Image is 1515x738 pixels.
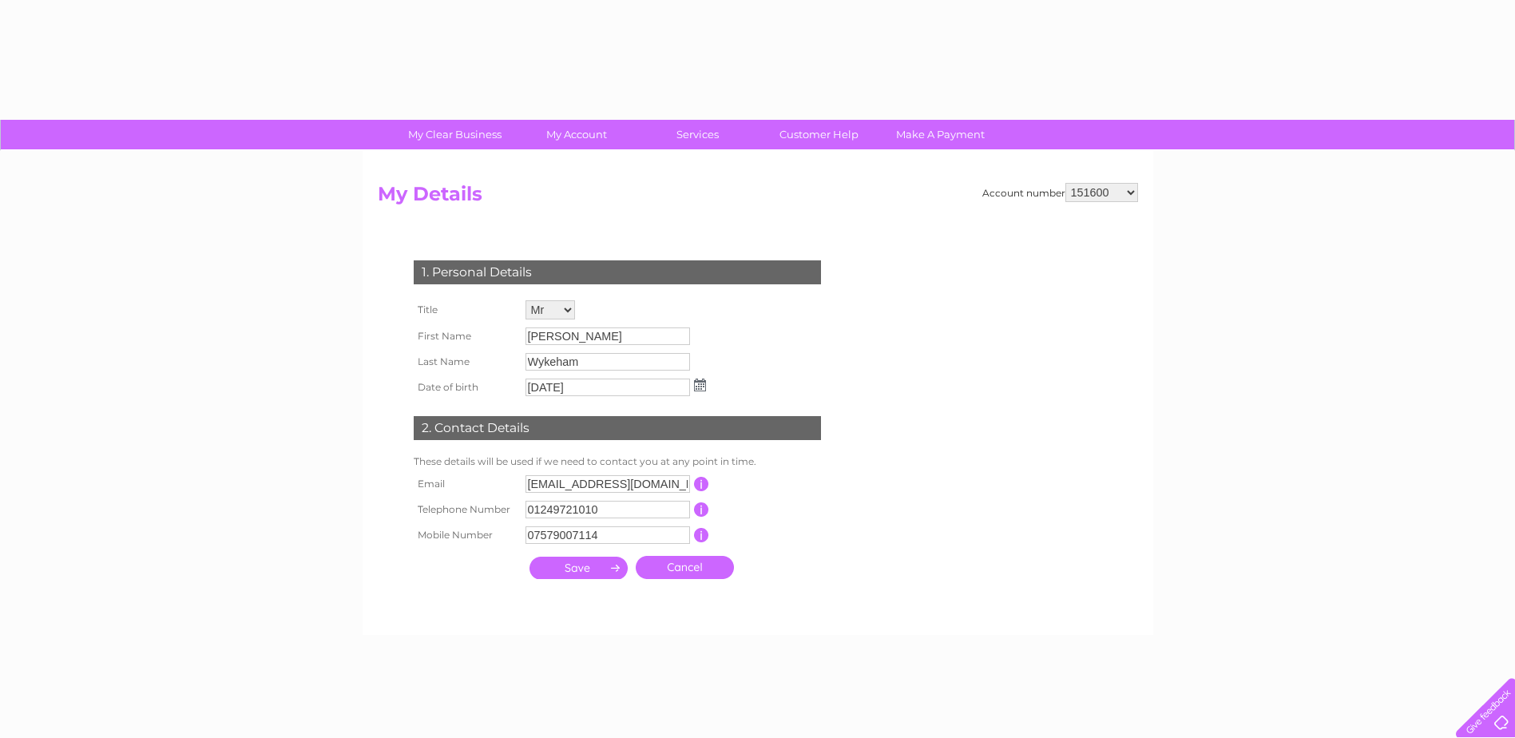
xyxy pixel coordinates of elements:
a: My Clear Business [389,120,521,149]
img: ... [694,379,706,391]
div: 2. Contact Details [414,416,821,440]
td: These details will be used if we need to contact you at any point in time. [410,452,825,471]
a: Cancel [636,556,734,579]
th: Mobile Number [410,522,522,548]
th: Title [410,296,522,323]
th: Last Name [410,349,522,375]
th: Telephone Number [410,497,522,522]
th: First Name [410,323,522,349]
input: Information [694,502,709,517]
div: 1. Personal Details [414,260,821,284]
input: Information [694,528,709,542]
th: Email [410,471,522,497]
h2: My Details [378,183,1138,213]
input: Information [694,477,709,491]
a: Services [632,120,763,149]
a: Customer Help [753,120,885,149]
div: Account number [982,183,1138,202]
a: Make A Payment [874,120,1006,149]
input: Submit [529,557,628,579]
a: My Account [510,120,642,149]
th: Date of birth [410,375,522,400]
